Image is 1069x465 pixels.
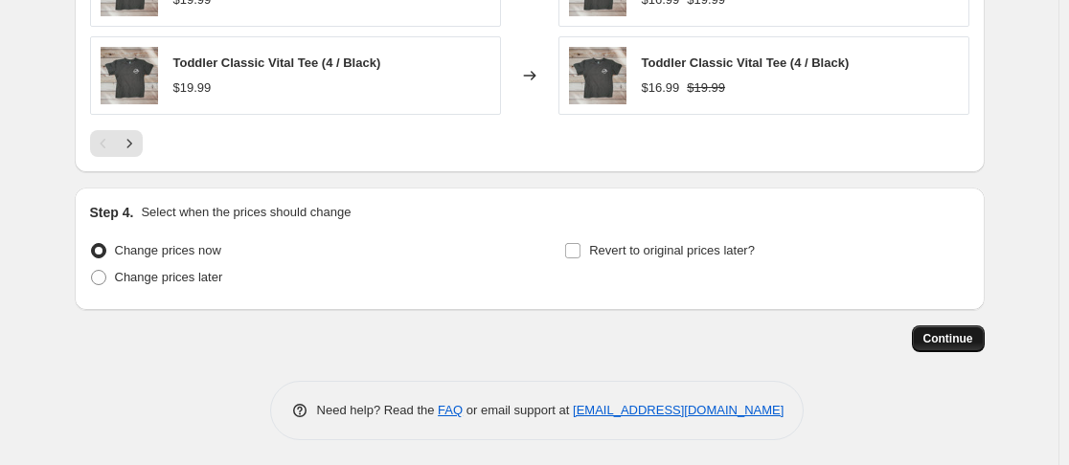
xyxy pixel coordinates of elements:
[589,243,755,257] span: Revert to original prices later?
[141,203,351,222] p: Select when the prices should change
[317,403,439,417] span: Need help? Read the
[642,78,680,98] div: $16.99
[173,55,381,70] span: Toddler Classic Vital Tee (4 / Black)
[438,403,463,417] a: FAQ
[173,78,212,98] div: $19.99
[115,243,221,257] span: Change prices now
[569,47,626,104] img: IMG-1928_7938eab2-97d8-4227-911a-d93375e29b34_80x.jpg
[90,130,143,157] nav: Pagination
[923,331,973,346] span: Continue
[115,270,223,284] span: Change prices later
[642,55,850,70] span: Toddler Classic Vital Tee (4 / Black)
[573,403,784,417] a: [EMAIL_ADDRESS][DOMAIN_NAME]
[463,403,573,417] span: or email support at
[101,47,158,104] img: IMG-1928_7938eab2-97d8-4227-911a-d93375e29b34_80x.jpg
[912,325,985,352] button: Continue
[116,130,143,157] button: Next
[687,78,725,98] strike: $19.99
[90,203,134,222] h2: Step 4.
